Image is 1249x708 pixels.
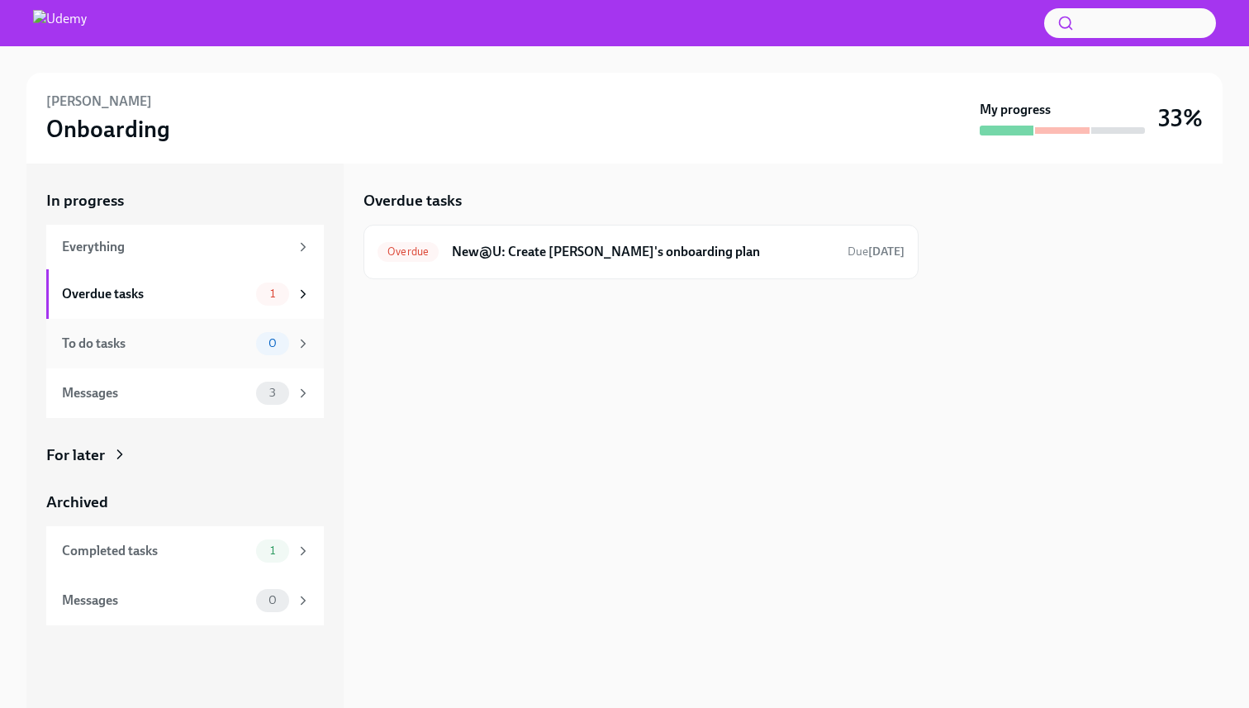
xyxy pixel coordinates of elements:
[260,287,285,300] span: 1
[46,526,324,576] a: Completed tasks1
[62,592,249,610] div: Messages
[46,225,324,269] a: Everything
[62,285,249,303] div: Overdue tasks
[46,190,324,211] a: In progress
[259,387,286,399] span: 3
[980,101,1051,119] strong: My progress
[378,239,905,265] a: OverdueNew@U: Create [PERSON_NAME]'s onboarding planDue[DATE]
[259,594,287,606] span: 0
[46,444,324,466] a: For later
[868,245,905,259] strong: [DATE]
[46,269,324,319] a: Overdue tasks1
[62,542,249,560] div: Completed tasks
[46,93,152,111] h6: [PERSON_NAME]
[46,444,105,466] div: For later
[62,238,289,256] div: Everything
[1158,103,1203,133] h3: 33%
[46,368,324,418] a: Messages3
[46,319,324,368] a: To do tasks0
[259,337,287,349] span: 0
[363,190,462,211] h5: Overdue tasks
[46,114,170,144] h3: Onboarding
[33,10,87,36] img: Udemy
[260,544,285,557] span: 1
[46,492,324,513] a: Archived
[46,576,324,625] a: Messages0
[378,245,439,258] span: Overdue
[452,243,834,261] h6: New@U: Create [PERSON_NAME]'s onboarding plan
[62,335,249,353] div: To do tasks
[848,245,905,259] span: Due
[848,244,905,259] span: September 19th, 2025 09:00
[62,384,249,402] div: Messages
